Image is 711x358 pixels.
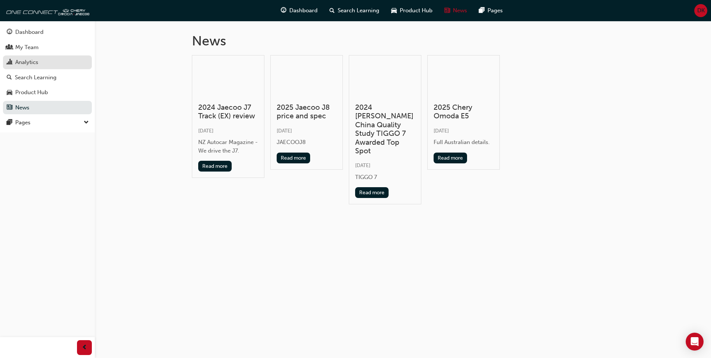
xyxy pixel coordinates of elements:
h1: News [192,33,614,49]
span: guage-icon [281,6,286,15]
a: guage-iconDashboard [275,3,324,18]
button: Pages [3,116,92,130]
a: 2024 [PERSON_NAME] China Quality Study TIGGO 7 Awarded Top Spot[DATE]TIGGO 7Read more [349,55,421,205]
span: [DATE] [198,128,213,134]
span: Pages [488,6,503,15]
span: chart-icon [7,59,12,66]
h3: 2025 Jaecoo J8 price and spec [277,103,337,121]
span: News [453,6,467,15]
a: car-iconProduct Hub [385,3,438,18]
a: search-iconSearch Learning [324,3,385,18]
div: Search Learning [15,73,57,82]
span: news-icon [7,105,12,111]
span: [DATE] [277,128,292,134]
div: Analytics [15,58,38,67]
span: Product Hub [400,6,432,15]
div: My Team [15,43,39,52]
button: Read more [198,161,232,172]
a: news-iconNews [438,3,473,18]
span: Search Learning [338,6,379,15]
img: oneconnect [4,3,89,18]
div: Pages [15,118,30,127]
div: Dashboard [15,28,44,36]
span: pages-icon [479,6,485,15]
button: Read more [434,153,467,163]
h3: 2024 [PERSON_NAME] China Quality Study TIGGO 7 Awarded Top Spot [355,103,415,155]
div: Product Hub [15,88,48,97]
a: 2025 Chery Omoda E5[DATE]Full Australian details.Read more [427,55,500,170]
span: pages-icon [7,119,12,126]
div: Full Australian details. [434,138,493,147]
a: Search Learning [3,71,92,84]
span: prev-icon [82,343,87,352]
span: search-icon [7,74,12,81]
span: car-icon [7,89,12,96]
span: down-icon [84,118,89,128]
a: 2024 Jaecoo J7 Track (EX) review[DATE]NZ Autocar Magazine - We drive the J7.Read more [192,55,264,178]
button: Read more [277,153,311,163]
a: News [3,101,92,115]
div: JAECOOJ8 [277,138,337,147]
button: DK [694,4,707,17]
span: search-icon [329,6,335,15]
div: TIGGO 7 [355,173,415,182]
span: Dashboard [289,6,318,15]
button: DashboardMy TeamAnalyticsSearch LearningProduct HubNews [3,24,92,116]
span: people-icon [7,44,12,51]
a: My Team [3,41,92,54]
a: 2025 Jaecoo J8 price and spec[DATE]JAECOOJ8Read more [270,55,343,170]
span: DK [697,6,705,15]
a: Analytics [3,55,92,69]
span: [DATE] [434,128,449,134]
div: Open Intercom Messenger [686,333,704,351]
span: news-icon [444,6,450,15]
button: Read more [355,187,389,198]
span: guage-icon [7,29,12,36]
h3: 2024 Jaecoo J7 Track (EX) review [198,103,258,121]
span: car-icon [391,6,397,15]
div: NZ Autocar Magazine - We drive the J7. [198,138,258,155]
a: pages-iconPages [473,3,509,18]
span: [DATE] [355,162,370,169]
h3: 2025 Chery Omoda E5 [434,103,493,121]
a: Product Hub [3,86,92,99]
a: Dashboard [3,25,92,39]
